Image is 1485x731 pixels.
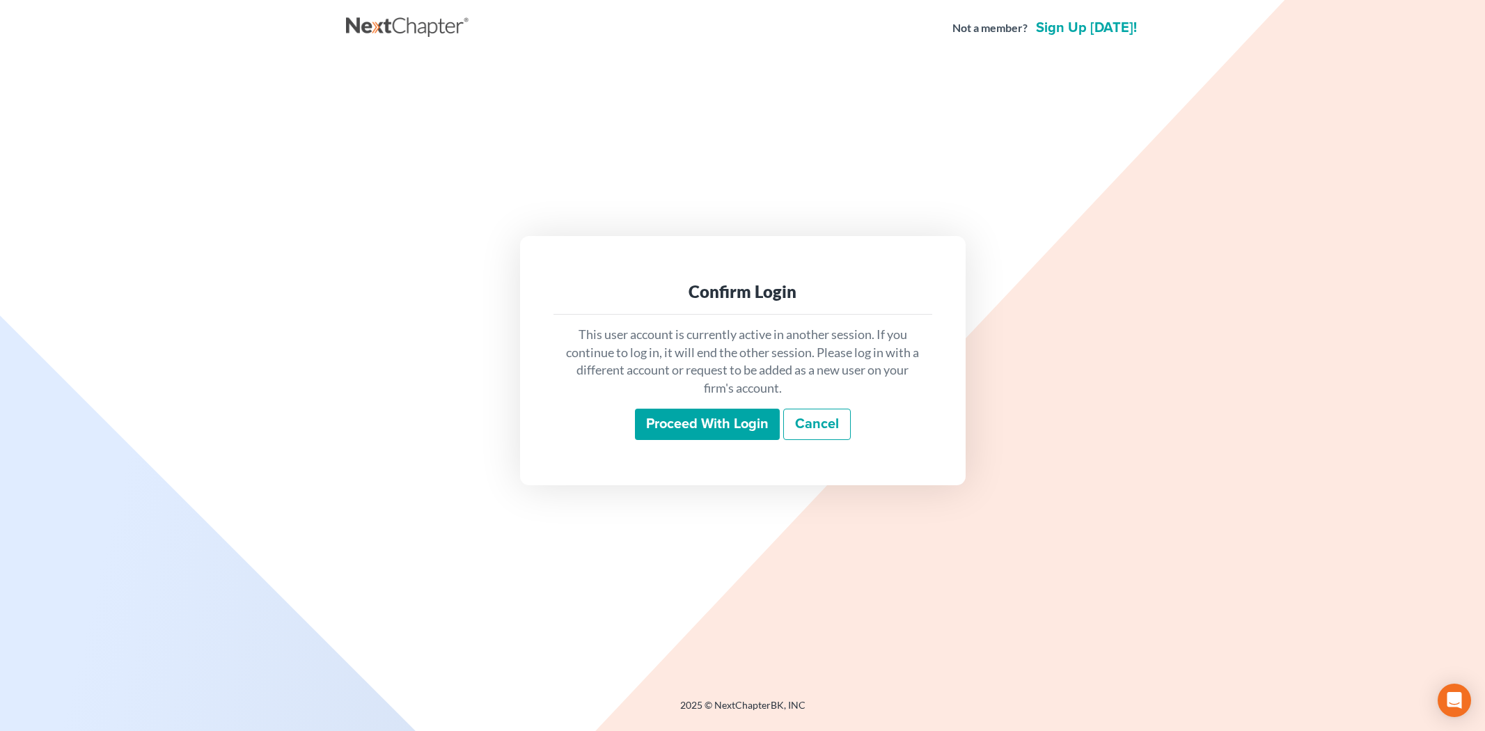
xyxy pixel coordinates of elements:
[635,409,780,441] input: Proceed with login
[565,281,921,303] div: Confirm Login
[783,409,851,441] a: Cancel
[1033,21,1140,35] a: Sign up [DATE]!
[952,20,1028,36] strong: Not a member?
[565,326,921,398] p: This user account is currently active in another session. If you continue to log in, it will end ...
[1438,684,1471,717] div: Open Intercom Messenger
[346,698,1140,723] div: 2025 © NextChapterBK, INC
